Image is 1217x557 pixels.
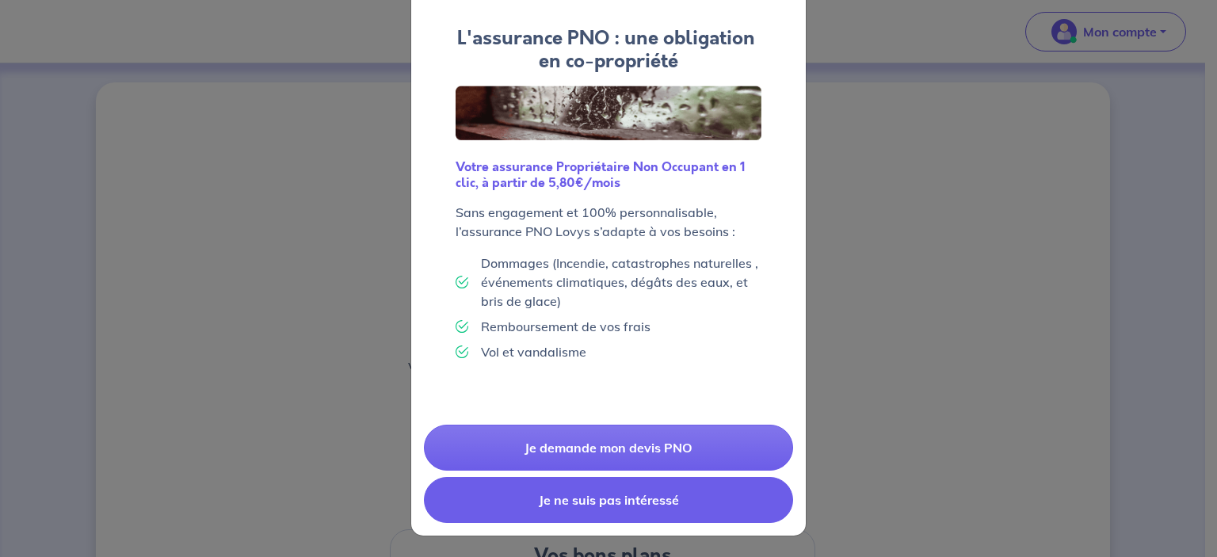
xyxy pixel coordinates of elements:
a: Je demande mon devis PNO [424,425,793,471]
button: Je ne suis pas intéressé [424,477,793,523]
p: Dommages (Incendie, catastrophes naturelles , événements climatiques, dégâts des eaux, et bris de... [481,254,761,311]
h4: L'assurance PNO : une obligation en co-propriété [456,27,761,73]
p: Vol et vandalisme [481,342,586,361]
p: Remboursement de vos frais [481,317,650,336]
p: Sans engagement et 100% personnalisable, l’assurance PNO Lovys s’adapte à vos besoins : [456,203,761,241]
h6: Votre assurance Propriétaire Non Occupant en 1 clic, à partir de 5,80€/mois [456,159,761,189]
img: Logo Lovys [456,86,761,141]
